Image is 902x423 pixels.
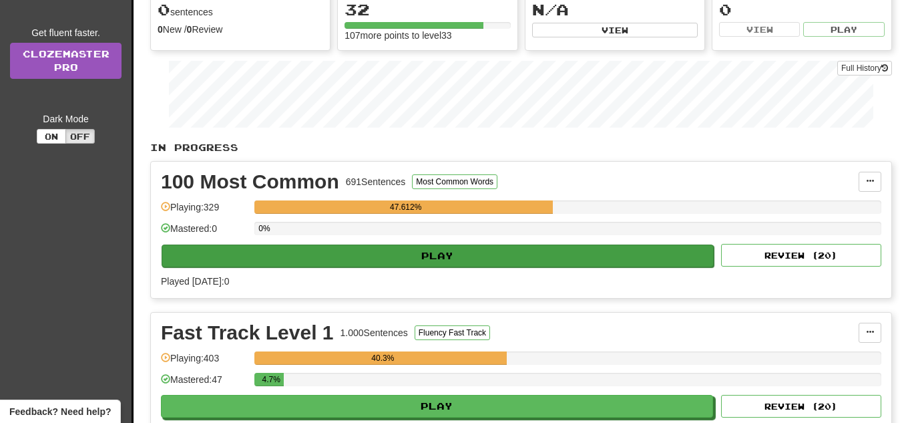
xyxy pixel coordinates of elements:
[412,174,497,189] button: Most Common Words
[161,200,248,223] div: Playing: 329
[837,61,892,76] button: Full History
[161,323,334,343] div: Fast Track Level 1
[9,405,111,418] span: Open feedback widget
[161,373,248,395] div: Mastered: 47
[719,1,885,18] div: 0
[721,395,881,418] button: Review (20)
[10,112,122,126] div: Dark Mode
[161,276,229,287] span: Played [DATE]: 0
[161,172,339,192] div: 100 Most Common
[345,29,510,42] div: 107 more points to level 33
[532,23,698,37] button: View
[37,129,66,144] button: On
[803,22,885,37] button: Play
[258,200,553,214] div: 47.612%
[10,26,122,39] div: Get fluent faster.
[187,24,192,35] strong: 0
[346,175,406,188] div: 691 Sentences
[158,23,323,36] div: New / Review
[158,24,163,35] strong: 0
[162,245,714,267] button: Play
[345,1,510,18] div: 32
[719,22,801,37] button: View
[415,325,490,340] button: Fluency Fast Track
[341,326,408,339] div: 1.000 Sentences
[161,351,248,374] div: Playing: 403
[161,222,248,244] div: Mastered: 0
[10,43,122,79] a: ClozemasterPro
[258,373,284,386] div: 4.7%
[721,244,881,267] button: Review (20)
[150,141,892,154] p: In Progress
[65,129,95,144] button: Off
[258,351,507,365] div: 40.3%
[158,1,323,19] div: sentences
[161,395,713,418] button: Play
